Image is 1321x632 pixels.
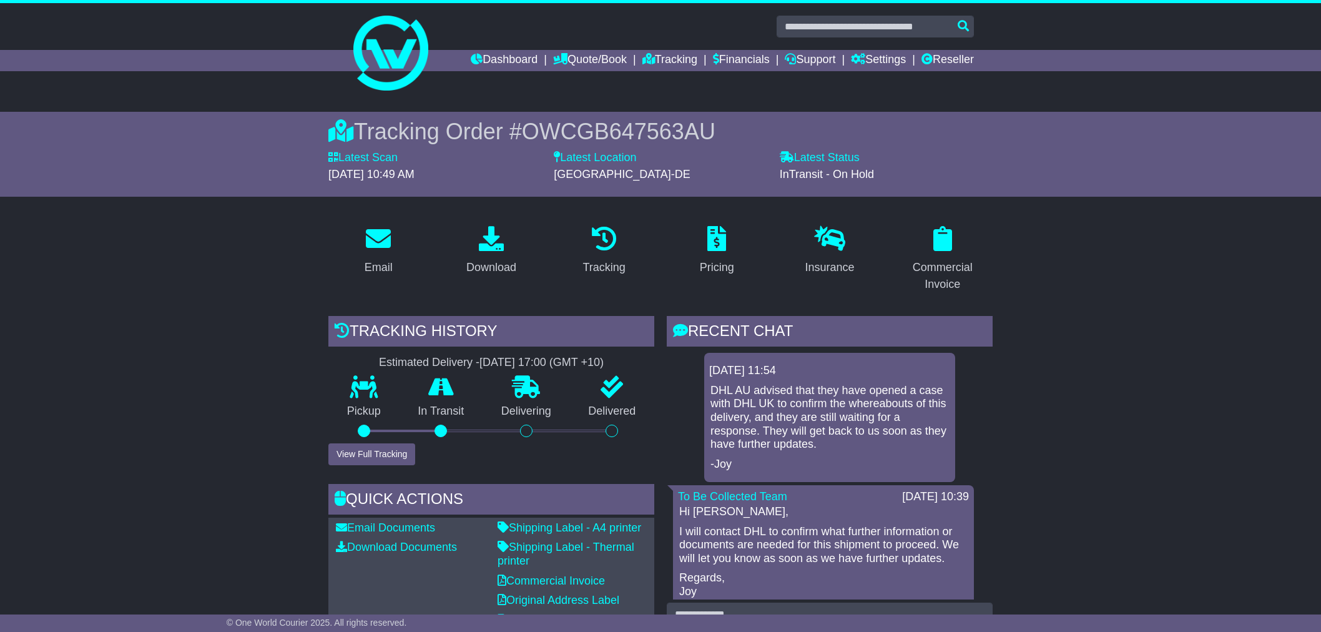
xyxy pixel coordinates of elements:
[554,151,636,165] label: Latest Location
[458,222,524,280] a: Download
[479,356,604,370] div: [DATE] 17:00 (GMT +10)
[336,521,435,534] a: Email Documents
[328,356,654,370] div: Estimated Delivery -
[570,405,655,418] p: Delivered
[471,50,538,71] a: Dashboard
[780,168,874,180] span: InTransit - On Hold
[709,364,950,378] div: [DATE] 11:54
[575,222,634,280] a: Tracking
[892,222,993,297] a: Commercial Invoice
[678,490,787,503] a: To Be Collected Team
[710,384,949,452] p: DHL AU advised that they have opened a case with DHL UK to confirm the whereabouts of this delive...
[400,405,483,418] p: In Transit
[498,541,634,567] a: Shipping Label - Thermal printer
[921,50,974,71] a: Reseller
[583,259,626,276] div: Tracking
[700,259,734,276] div: Pricing
[900,259,985,293] div: Commercial Invoice
[679,505,968,519] p: Hi [PERSON_NAME],
[713,50,770,71] a: Financials
[785,50,835,71] a: Support
[710,458,949,472] p: -Joy
[805,259,854,276] div: Insurance
[328,151,398,165] label: Latest Scan
[554,168,690,180] span: [GEOGRAPHIC_DATA]-DE
[679,525,968,566] p: I will contact DHL to confirm what further information or documents are needed for this shipment ...
[553,50,627,71] a: Quote/Book
[797,222,862,280] a: Insurance
[328,168,415,180] span: [DATE] 10:49 AM
[466,259,516,276] div: Download
[780,151,860,165] label: Latest Status
[522,119,715,144] span: OWCGB647563AU
[336,541,457,553] a: Download Documents
[679,571,968,598] p: Regards, Joy
[227,618,407,628] span: © One World Courier 2025. All rights reserved.
[851,50,906,71] a: Settings
[328,316,654,350] div: Tracking history
[328,443,415,465] button: View Full Tracking
[498,594,619,606] a: Original Address Label
[498,521,641,534] a: Shipping Label - A4 printer
[328,118,993,145] div: Tracking Order #
[498,575,605,587] a: Commercial Invoice
[902,490,969,504] div: [DATE] 10:39
[328,405,400,418] p: Pickup
[483,405,570,418] p: Delivering
[692,222,742,280] a: Pricing
[328,484,654,518] div: Quick Actions
[365,259,393,276] div: Email
[498,614,578,626] a: Address Label
[667,316,993,350] div: RECENT CHAT
[356,222,401,280] a: Email
[642,50,697,71] a: Tracking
